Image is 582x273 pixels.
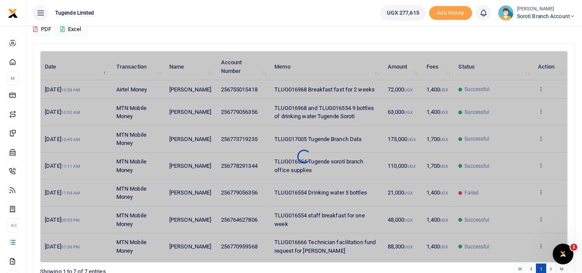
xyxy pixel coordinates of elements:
a: profile-user [PERSON_NAME] Soroti Branch Account [498,5,575,21]
img: profile-user [498,5,514,21]
iframe: Intercom live chat [553,244,573,264]
small: [PERSON_NAME] [517,6,575,13]
button: PDF [33,22,52,37]
a: UGX 277,615 [380,5,426,21]
li: M [7,71,19,85]
span: UGX 277,615 [387,9,419,17]
span: Soroti Branch Account [517,13,575,20]
a: logo-small logo-large logo-large [8,9,18,16]
a: Add money [429,9,472,16]
span: Tugende Limited [52,9,98,17]
button: Excel [53,22,88,37]
span: Add money [429,6,472,20]
span: 1 [570,244,577,251]
img: logo-small [8,8,18,19]
li: Toup your wallet [429,6,472,20]
li: Ac [7,218,19,232]
li: Wallet ballance [377,5,429,21]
